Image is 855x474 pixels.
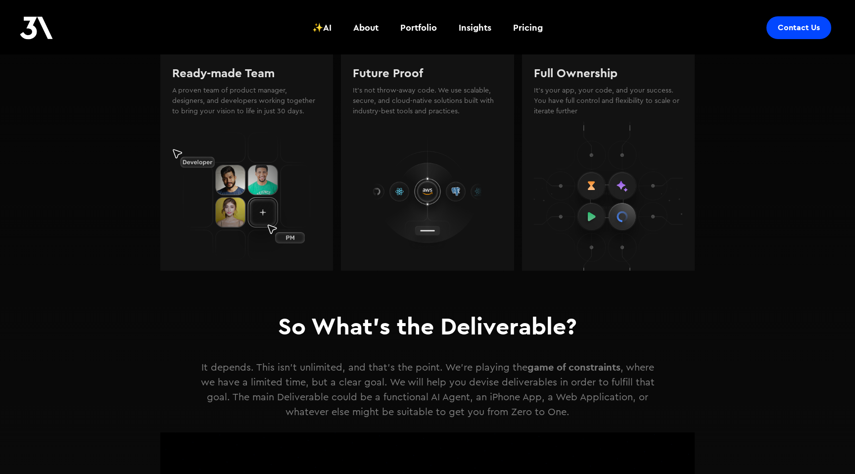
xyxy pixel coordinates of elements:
a: ✨AI [306,9,337,46]
a: Portfolio [394,9,443,46]
div: Portfolio [400,21,437,34]
div: Insights [459,21,491,34]
a: Insights [453,9,497,46]
a: About [347,9,384,46]
div: Pricing [513,21,543,34]
div: Contact Us [778,23,820,33]
h3: Ready-made Team [172,66,321,81]
h3: Full Ownership [534,66,683,81]
strong: game of constraints [527,361,620,374]
p: It depends. This isn't unlimited, and that's the point. We're playing the , where we have a limit... [195,360,660,420]
div: About [353,21,379,34]
h1: So What's the Deliverable? [278,315,577,337]
p: It's not throw-away code. We use scalable, secure, and cloud-native solutions built with industry... [353,86,502,117]
p: It’s your app, your code, and your success. You have full control and flexibility to scale or ite... [534,86,683,117]
a: Pricing [507,9,549,46]
a: Contact Us [766,16,831,39]
h3: Future Proof [353,66,502,81]
p: A proven team of product manager, designers, and developers working together to bring your vision... [172,86,321,117]
div: ✨AI [312,21,332,34]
